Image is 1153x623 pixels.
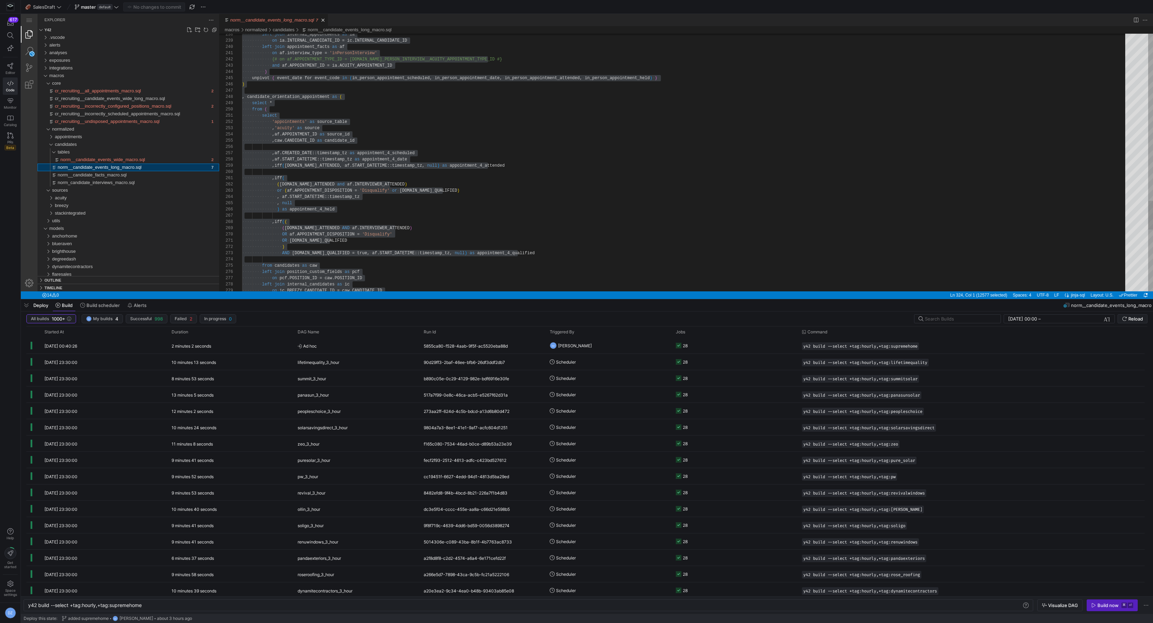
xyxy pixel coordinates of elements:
span: = [324,43,326,48]
div: degreedash [17,241,198,249]
div: 517a7f99-0e8c-46ca-acb5-e5267f62d31a [420,387,546,402]
span: All builds [31,316,49,321]
span: exposures [28,44,49,49]
div: 617 [8,17,18,23]
a: Notifications [1120,277,1129,285]
span: sources [31,174,47,179]
a: Ln 324, Col 1 (12577 selected) [928,277,988,285]
span: 1000+ [52,316,65,322]
span: 'inPersonInterview' [309,37,356,42]
h3: Outline [24,263,40,270]
span: default [97,4,113,10]
div: /models/anchorhome [31,218,198,226]
div: /macros [204,12,219,20]
span: ic.INTERNAL_CANDIDATE_ID [326,24,386,29]
div: /macros/core/cr_recruiting__incorrectly_configured_positions_macro.sql • 2 problems in this file [26,89,198,96]
span: on [251,24,256,29]
span: zeo_3_hour [298,436,320,452]
div: Errors: 14 [18,277,41,285]
span: norm__candidate_facts_macro.sql [37,158,106,164]
span: utils [31,204,39,209]
span: integrations [28,51,52,57]
div: jinja-sql [1049,277,1067,285]
div: /models/blueraven [31,226,198,234]
span: panasun_3_hour [298,387,329,403]
span: revival_3_hour [298,485,325,501]
input: End datetime [1042,316,1088,322]
div: normalized [17,111,198,119]
span: Help [6,536,15,540]
div: norm__candidate_events_wide_macro.sql [17,142,198,150]
div: blueraven [17,226,198,234]
div: core [17,66,198,73]
span: analyses [28,36,46,41]
span: PRs [7,140,13,144]
span: [DOMAIN_NAME]_PERSON_INTERVIEW__ACUITY_APPOINTMENT_TYPE_I [329,43,471,48]
h3: Timeline [24,270,41,278]
span: cr_recruiting__incorrectly_configured_positions_macro.sql [34,90,150,95]
li: New File... [165,13,172,19]
span: ·‌·‌·‌·‌·‌·‌·‌·‌·‌·‌·‌·‌ [221,49,251,54]
a: UTF-8 [1014,277,1030,285]
span: Successful [130,316,152,321]
li: New Folder... [173,13,180,19]
button: 🏈SalesDraft [24,2,63,11]
span: SalesDraft [33,4,55,10]
a: macros [204,13,219,18]
span: ·‌ [259,49,261,54]
a: normalized [224,13,247,18]
div: anchorhome [17,218,198,226]
div: 9f8f719c-4639-4dd6-bd59-0056d3898274 [420,517,546,533]
span: dynamitecontractors [31,250,72,255]
a: https://storage.googleapis.com/y42-prod-data-exchange/images/Yf2Qvegn13xqq0DljGMI0l8d5Zqtiw36EXr8... [3,1,18,13]
span: ·‌ [316,31,319,35]
div: /macros/core [31,66,198,73]
a: Errors: 14 [19,277,40,285]
span: af.APPOINTMENT_ID [261,49,304,54]
span: cr_recruiting__incorrectly_scheduled_appointments_macro.sql [34,97,159,102]
span: Monitor [4,105,17,109]
div: DZ [113,616,118,621]
div: Spaces: 4 [989,277,1013,285]
div: DZ [86,316,92,322]
div: /macros/normalized/candidates/norm_candidate_interviews_macro.sql [29,165,198,173]
span: = [306,49,309,54]
div: b890c05e-0c29-4129-982e-bdf6916e30fe [420,370,546,386]
button: 617 [3,17,18,29]
div: analyses [17,35,198,43]
div: /analyses [28,35,198,43]
div: tables [17,134,198,142]
div: /macros/normalized [224,12,247,20]
span: ·‌·‌·‌·‌·‌·‌·‌·‌·‌·‌·‌·‌ [221,43,251,48]
span: blueraven [31,227,51,232]
a: Views and More Actions... [186,2,194,10]
li: Collapse Folders in Explorer [190,13,197,19]
div: /integrations [28,50,198,58]
span: Get started [4,560,16,569]
span: norm__candidate_events_wide_macro.sql [40,143,124,148]
div: breezy [17,188,198,196]
img: https://storage.googleapis.com/y42-prod-data-exchange/images/Yf2Qvegn13xqq0DljGMI0l8d5Zqtiw36EXr8... [7,3,14,10]
div: f165c080-7534-46ad-b0ce-d89b53a23e39 [420,435,546,451]
span: ·‌ [304,49,306,54]
a: Close (⌘W) [299,3,306,10]
div: sources [17,173,198,180]
a: Editor [3,60,18,77]
span: 0 [229,316,232,322]
div: 243 [205,49,212,55]
a: Catalog [3,112,18,130]
span: stackintegrated [34,197,65,202]
span: ·‌ [309,31,311,35]
span: In progress [204,316,226,321]
a: candidates [252,13,274,18]
div: alerts [17,27,198,35]
span: ·‌ [256,24,259,29]
span: #} [476,43,481,48]
div: dc3e5f04-cccc-455e-aa8a-c66d21e598b5 [420,501,546,517]
button: Visualize DAG [1037,599,1083,611]
span: Beta [5,145,16,150]
div: DZ [5,607,16,618]
div: 239 [205,24,212,30]
div: cr_recruiting__candidate_events_wide_long_macro.sql [17,81,198,89]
